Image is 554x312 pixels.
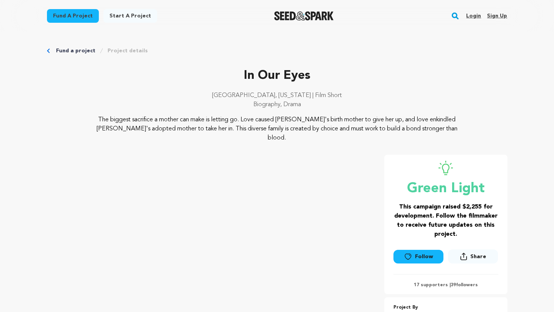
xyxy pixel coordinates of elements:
[93,115,461,143] p: The biggest sacrifice a mother can make is letting go. Love caused [PERSON_NAME]'s birth mother t...
[56,47,95,55] a: Fund a project
[103,9,157,23] a: Start a project
[466,10,481,22] a: Login
[393,303,498,312] p: Project By
[393,250,443,263] a: Follow
[470,253,486,260] span: Share
[451,283,456,287] span: 39
[393,202,498,239] h3: This campaign raised $2,255 for development. Follow the filmmaker to receive future updates on th...
[448,249,498,267] span: Share
[274,11,334,20] a: Seed&Spark Homepage
[393,282,498,288] p: 17 supporters | followers
[108,47,148,55] a: Project details
[487,10,507,22] a: Sign up
[448,249,498,263] button: Share
[47,9,99,23] a: Fund a project
[47,100,507,109] p: Biography, Drama
[47,91,507,100] p: [GEOGRAPHIC_DATA], [US_STATE] | Film Short
[47,67,507,85] p: In Our Eyes
[47,47,507,55] div: Breadcrumb
[274,11,334,20] img: Seed&Spark Logo Dark Mode
[393,181,498,196] p: Green Light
